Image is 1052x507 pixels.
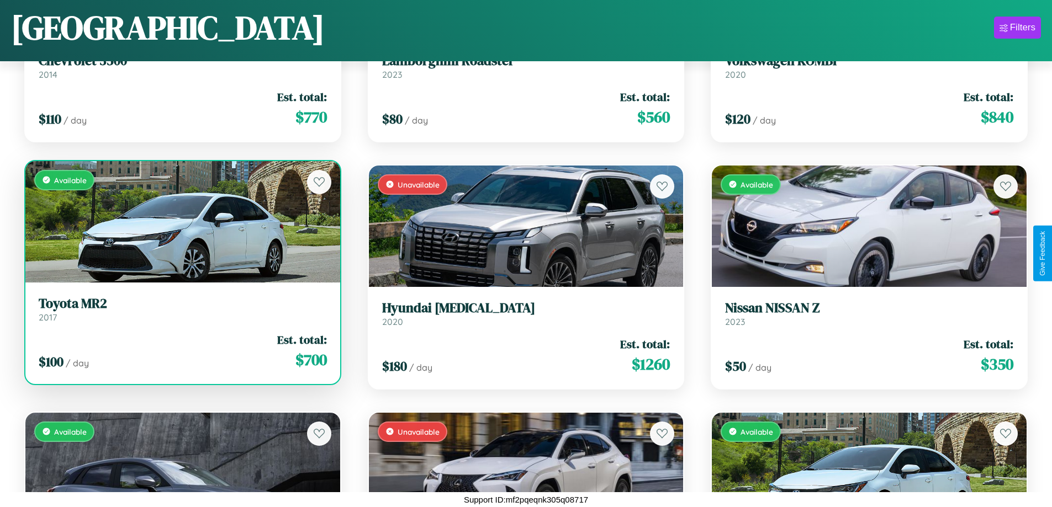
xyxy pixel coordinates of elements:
span: $ 100 [39,353,64,371]
span: $ 110 [39,110,61,128]
span: 2020 [382,316,403,327]
span: / day [405,115,428,126]
h3: Nissan NISSAN Z [725,300,1013,316]
span: / day [409,362,432,373]
span: Available [741,427,773,436]
span: $ 50 [725,357,746,375]
span: / day [66,357,89,369]
span: $ 180 [382,357,407,375]
span: $ 770 [295,106,327,128]
span: / day [64,115,87,126]
span: $ 1260 [632,353,670,375]
span: $ 120 [725,110,750,128]
h3: Lamborghini Roadster [382,53,670,69]
a: Lamborghini Roadster2023 [382,53,670,80]
a: Chevrolet 35002014 [39,53,327,80]
span: $ 560 [637,106,670,128]
div: Give Feedback [1039,231,1046,276]
span: Available [741,180,773,189]
span: $ 700 [295,349,327,371]
span: Est. total: [620,336,670,352]
span: Est. total: [964,336,1013,352]
span: Est. total: [277,332,327,348]
h3: Toyota MR2 [39,296,327,312]
span: / day [753,115,776,126]
span: Est. total: [620,89,670,105]
span: Est. total: [277,89,327,105]
span: 2023 [725,316,745,327]
a: Nissan NISSAN Z2023 [725,300,1013,327]
span: Available [54,175,87,185]
p: Support ID: mf2pqeqnk305q08717 [464,492,588,507]
h3: Chevrolet 3500 [39,53,327,69]
span: 2017 [39,312,57,323]
h1: [GEOGRAPHIC_DATA] [11,5,325,50]
a: Hyundai [MEDICAL_DATA]2020 [382,300,670,327]
span: $ 350 [981,353,1013,375]
button: Filters [994,17,1041,39]
span: 2014 [39,69,57,80]
span: Unavailable [398,180,440,189]
span: 2020 [725,69,746,80]
span: Est. total: [964,89,1013,105]
span: $ 840 [981,106,1013,128]
a: Toyota MR22017 [39,296,327,323]
span: 2023 [382,69,402,80]
div: Filters [1010,22,1035,33]
a: Volkswagen KOMBI2020 [725,53,1013,80]
span: / day [748,362,771,373]
h3: Volkswagen KOMBI [725,53,1013,69]
h3: Hyundai [MEDICAL_DATA] [382,300,670,316]
span: $ 80 [382,110,403,128]
span: Available [54,427,87,436]
span: Unavailable [398,427,440,436]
